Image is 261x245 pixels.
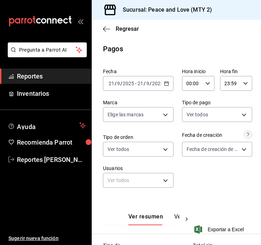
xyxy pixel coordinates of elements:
[174,213,201,225] button: Ver pagos
[135,81,136,86] span: -
[103,43,123,54] div: Pagos
[182,100,253,105] label: Tipo de pago
[117,81,120,86] input: --
[117,6,212,14] h3: Sucursal: Peace and Love (MTY 2)
[8,42,87,57] button: Pregunta a Parrot AI
[116,25,139,32] span: Regresar
[146,81,150,86] input: --
[17,121,77,130] span: Ayuda
[103,25,139,32] button: Regresar
[115,81,117,86] span: /
[17,155,86,164] span: Reportes [PERSON_NAME] [PERSON_NAME]
[152,81,164,86] input: ----
[128,213,163,225] button: Ver resumen
[108,81,115,86] input: --
[19,46,76,54] span: Pregunta a Parrot AI
[8,235,86,242] span: Sugerir nueva función
[122,81,134,86] input: ----
[187,111,208,118] span: Ver todos
[17,71,86,81] span: Reportes
[108,111,144,118] span: Elige las marcas
[120,81,122,86] span: /
[103,135,174,140] label: Tipo de orden
[150,81,152,86] span: /
[182,69,214,74] label: Hora inicio
[17,138,86,147] span: Recomienda Parrot
[103,166,174,171] label: Usuarios
[196,225,244,234] button: Exportar a Excel
[103,69,174,74] label: Fecha
[144,81,146,86] span: /
[103,173,174,188] div: Ver todos
[182,132,222,139] div: Fecha de creación
[103,100,174,105] label: Marca
[17,89,86,98] span: Inventarios
[78,18,83,24] button: open_drawer_menu
[108,146,129,153] span: Ver todos
[5,51,87,59] a: Pregunta a Parrot AI
[137,81,144,86] input: --
[220,69,253,74] label: Hora fin
[187,146,239,153] span: Fecha de creación de orden
[128,213,180,225] div: navigation tabs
